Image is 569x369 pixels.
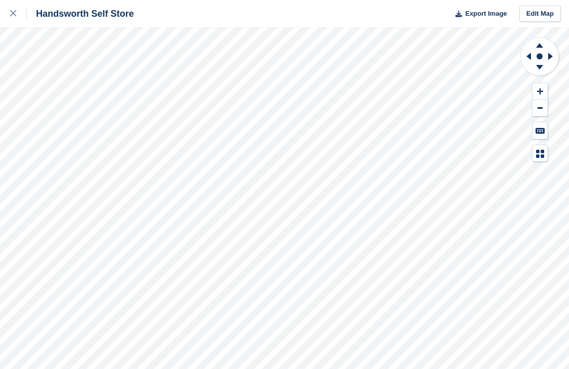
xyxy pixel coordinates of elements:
[465,9,507,19] span: Export Image
[532,83,548,100] button: Zoom In
[532,122,548,139] button: Keyboard Shortcuts
[449,6,507,22] button: Export Image
[27,8,134,20] div: Handsworth Self Store
[519,6,561,22] a: Edit Map
[532,100,548,117] button: Zoom Out
[532,145,548,162] button: Map Legend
